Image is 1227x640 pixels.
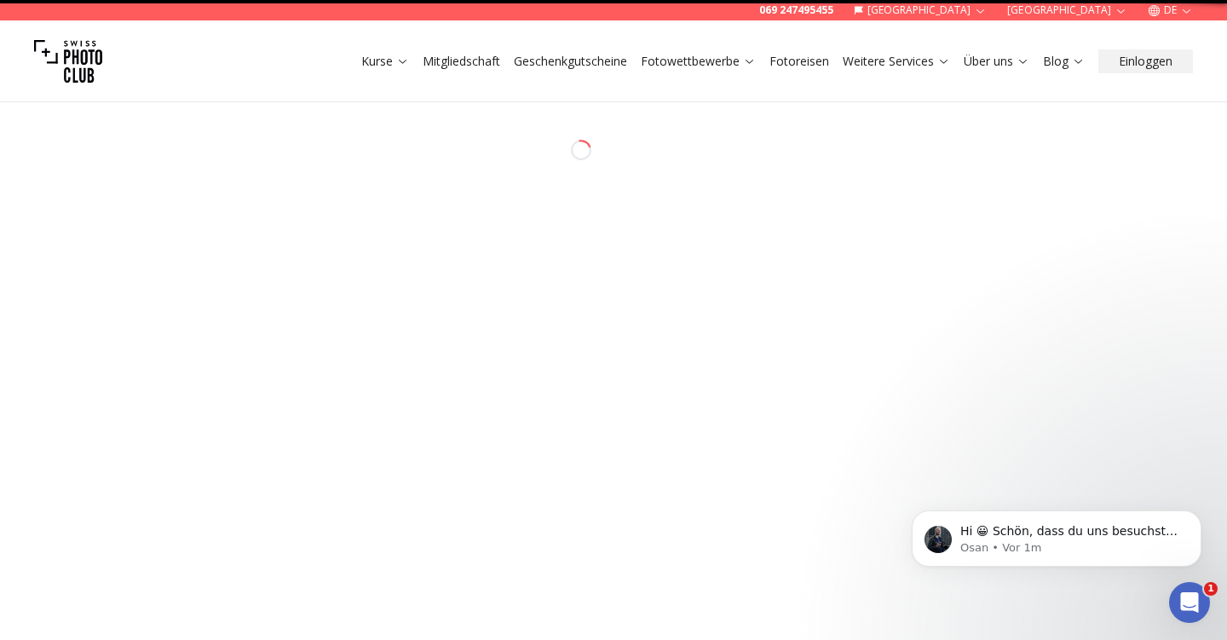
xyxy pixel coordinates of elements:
[886,475,1227,594] iframe: Intercom notifications Nachricht
[507,49,634,73] button: Geschenkgutscheine
[1043,53,1085,70] a: Blog
[964,53,1029,70] a: Über uns
[1098,49,1193,73] button: Einloggen
[836,49,957,73] button: Weitere Services
[843,53,950,70] a: Weitere Services
[514,53,627,70] a: Geschenkgutscheine
[957,49,1036,73] button: Über uns
[361,53,409,70] a: Kurse
[759,3,833,17] a: 069 247495455
[1036,49,1092,73] button: Blog
[423,53,500,70] a: Mitgliedschaft
[416,49,507,73] button: Mitgliedschaft
[34,27,102,95] img: Swiss photo club
[1169,582,1210,623] iframe: Intercom live chat
[354,49,416,73] button: Kurse
[763,49,836,73] button: Fotoreisen
[641,53,756,70] a: Fotowettbewerbe
[1204,582,1218,596] span: 1
[634,49,763,73] button: Fotowettbewerbe
[769,53,829,70] a: Fotoreisen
